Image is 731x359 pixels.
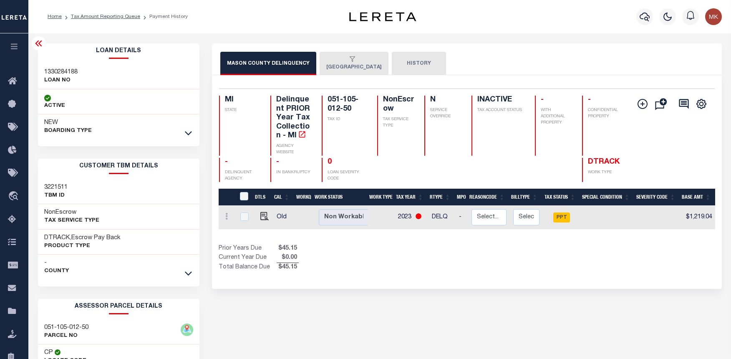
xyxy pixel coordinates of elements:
th: Work Type [366,189,393,206]
a: Tax Amount Reporting Queue [71,14,140,19]
th: Tax Status: activate to sort column ascending [541,189,579,206]
p: TAX ACCOUNT STATUS [477,107,525,114]
p: BOARDING TYPE [44,127,92,135]
td: Total Balance Due [219,263,277,272]
td: Prior Years Due [219,244,277,253]
th: CAL: activate to sort column ascending [271,189,293,206]
p: County [44,267,69,276]
p: LOAN NO [44,76,78,85]
p: CONFIDENTIAL PROPERTY [588,107,623,120]
th: Special Condition: activate to sort column ascending [579,189,633,206]
th: DTLS [252,189,271,206]
th: &nbsp; [234,189,252,206]
h3: 1330284188 [44,68,78,76]
img: logo-dark.svg [349,12,416,21]
h4: N [430,96,461,105]
p: WITH ADDITIONAL PROPERTY [541,107,572,126]
td: Current Year Due [219,253,277,263]
li: Payment History [140,13,188,20]
span: - [588,96,591,104]
h3: NEW [44,119,92,127]
th: ReasonCode: activate to sort column ascending [466,189,508,206]
img: RedCircle.png [416,213,421,219]
h3: CP [44,349,53,357]
button: HISTORY [392,52,446,75]
p: ACTIVE [44,102,65,110]
th: Severity Code: activate to sort column ascending [633,189,678,206]
p: Product Type [44,242,121,250]
h4: MI [225,96,260,105]
h3: 3221511 [44,183,68,192]
td: DELQ [429,206,456,229]
th: RType: activate to sort column ascending [426,189,454,206]
h2: Loan Details [38,43,199,59]
span: 0 [328,158,332,166]
span: $45.15 [277,244,299,253]
p: SERVICE OVERRIDE [430,107,461,120]
p: Tax Service Type [44,217,99,225]
span: DTRACK [588,158,620,166]
a: Home [48,14,62,19]
h3: DTRACK,Escrow Pay Back [44,234,121,242]
td: $1,219.04 [680,206,716,229]
img: svg+xml;base64,PHN2ZyB4bWxucz0iaHR0cDovL3d3dy53My5vcmcvMjAwMC9zdmciIHBvaW50ZXItZXZlbnRzPSJub25lIi... [705,8,722,25]
span: PPT [553,212,570,222]
button: MASON COUNTY DELINQUENCY [220,52,316,75]
th: BillType: activate to sort column ascending [508,189,541,206]
p: STATE [225,107,260,114]
th: WorkQ [293,189,311,206]
h2: CUSTOMER TBM DETAILS [38,159,199,174]
h4: INACTIVE [477,96,525,105]
p: WORK TYPE [588,169,623,176]
span: - [225,158,228,166]
p: TBM ID [44,192,68,200]
i: travel_explore [8,191,21,202]
h3: - [44,259,69,267]
th: MPO [454,189,466,206]
th: Base Amt: activate to sort column ascending [678,189,714,206]
span: $45.15 [277,263,299,272]
h4: Delinquent PRIOR Year Tax Collection - MI [276,96,312,141]
td: - [456,206,468,229]
span: $0.00 [277,253,299,263]
h4: 051-105-012-50 [328,96,367,114]
p: LOAN SEVERITY CODE [328,169,367,182]
th: &nbsp;&nbsp;&nbsp;&nbsp;&nbsp;&nbsp;&nbsp;&nbsp;&nbsp;&nbsp; [219,189,234,206]
th: Tax Year: activate to sort column ascending [393,189,426,206]
span: - [541,96,544,104]
th: Work Status [311,189,368,206]
button: [GEOGRAPHIC_DATA] [320,52,388,75]
p: IN BANKRUPTCY [276,169,312,176]
p: DELINQUENT AGENCY [225,169,260,182]
p: TAX ID [328,116,367,123]
h3: 051-105-012-50 [44,324,88,332]
p: PARCEL NO [44,332,88,340]
td: 2023 [395,206,429,229]
h2: ASSESSOR PARCEL DETAILS [38,299,199,314]
h4: NonEscrow [383,96,414,114]
span: - [276,158,279,166]
td: Old [273,206,296,229]
h3: NonEscrow [44,208,99,217]
p: AGENCY WEBSITE [276,143,312,156]
p: TAX SERVICE TYPE [383,116,414,129]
